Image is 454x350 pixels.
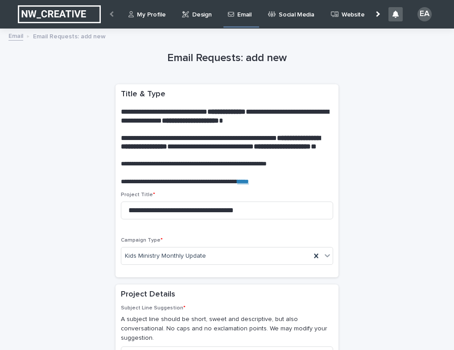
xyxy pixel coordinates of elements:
[121,90,165,99] h2: Title & Type
[8,30,23,41] a: Email
[417,7,432,21] div: EA
[121,192,155,198] span: Project Title
[121,238,163,243] span: Campaign Type
[125,251,206,261] span: Kids Ministry Monthly Update
[121,290,175,300] h2: Project Details
[18,5,101,23] img: EUIbKjtiSNGbmbK7PdmN
[33,31,106,41] p: Email Requests: add new
[116,52,338,65] h1: Email Requests: add new
[121,305,186,311] span: Subject Line Suggestion
[121,315,333,342] p: A subject line should be short, sweet and descriptive, but also conversational. No caps and no ex...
